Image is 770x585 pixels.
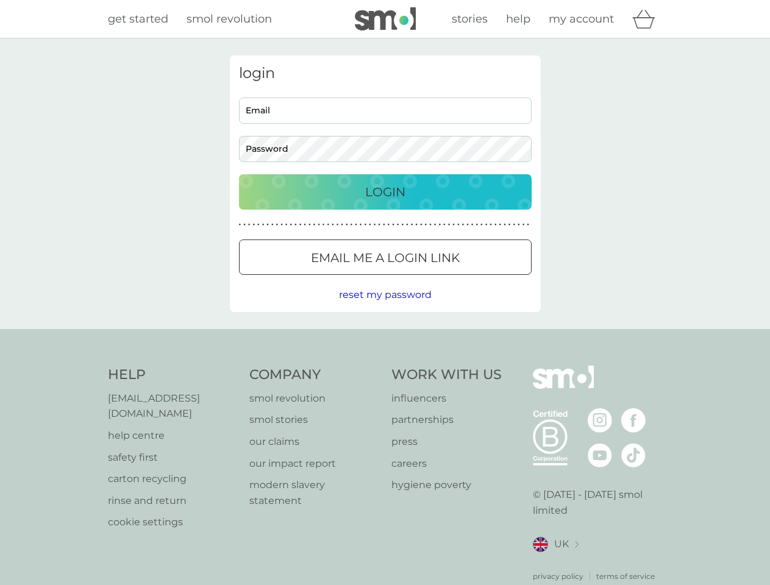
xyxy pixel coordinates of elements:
[588,443,612,467] img: visit the smol Youtube page
[429,222,432,228] p: ●
[327,222,329,228] p: ●
[457,222,460,228] p: ●
[533,366,594,407] img: smol
[388,222,390,228] p: ●
[420,222,422,228] p: ●
[313,222,316,228] p: ●
[533,537,548,552] img: UK flag
[554,536,569,552] span: UK
[276,222,279,228] p: ●
[187,10,272,28] a: smol revolution
[249,366,379,385] h4: Company
[369,222,371,228] p: ●
[513,222,515,228] p: ●
[108,366,238,385] h4: Help
[621,408,646,433] img: visit the smol Facebook page
[323,222,325,228] p: ●
[266,222,269,228] p: ●
[549,10,614,28] a: my account
[108,514,238,530] a: cookie settings
[346,222,348,228] p: ●
[527,222,529,228] p: ●
[533,487,663,518] p: © [DATE] - [DATE] smol limited
[391,366,502,385] h4: Work With Us
[443,222,446,228] p: ●
[332,222,334,228] p: ●
[391,391,502,406] a: influencers
[249,456,379,472] a: our impact report
[355,7,416,30] img: smol
[485,222,488,228] p: ●
[285,222,288,228] p: ●
[549,12,614,26] span: my account
[391,456,502,472] p: careers
[304,222,306,228] p: ●
[452,12,488,26] span: stories
[271,222,274,228] p: ●
[411,222,413,228] p: ●
[337,222,339,228] p: ●
[462,222,465,228] p: ●
[506,10,530,28] a: help
[438,222,441,228] p: ●
[249,434,379,450] a: our claims
[480,222,483,228] p: ●
[257,222,260,228] p: ●
[248,222,251,228] p: ●
[391,434,502,450] a: press
[391,412,502,428] a: partnerships
[621,443,646,467] img: visit the smol Tiktok page
[374,222,376,228] p: ●
[187,12,272,26] span: smol revolution
[108,391,238,422] a: [EMAIL_ADDRESS][DOMAIN_NAME]
[506,12,530,26] span: help
[504,222,506,228] p: ●
[308,222,311,228] p: ●
[108,450,238,466] p: safety first
[239,65,532,82] h3: login
[108,10,168,28] a: get started
[383,222,385,228] p: ●
[360,222,362,228] p: ●
[243,222,246,228] p: ●
[494,222,497,228] p: ●
[249,412,379,428] a: smol stories
[249,391,379,406] a: smol revolution
[239,222,241,228] p: ●
[522,222,525,228] p: ●
[533,570,583,582] p: privacy policy
[108,12,168,26] span: get started
[452,10,488,28] a: stories
[339,289,432,300] span: reset my password
[391,477,502,493] a: hygiene poverty
[108,428,238,444] a: help centre
[108,471,238,487] a: carton recycling
[596,570,655,582] a: terms of service
[299,222,302,228] p: ●
[249,477,379,508] p: modern slavery statement
[401,222,404,228] p: ●
[351,222,353,228] p: ●
[239,174,532,210] button: Login
[448,222,451,228] p: ●
[632,7,663,31] div: basket
[476,222,478,228] p: ●
[262,222,265,228] p: ●
[415,222,418,228] p: ●
[575,541,579,548] img: select a new location
[425,222,427,228] p: ●
[508,222,511,228] p: ●
[294,222,297,228] p: ●
[434,222,437,228] p: ●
